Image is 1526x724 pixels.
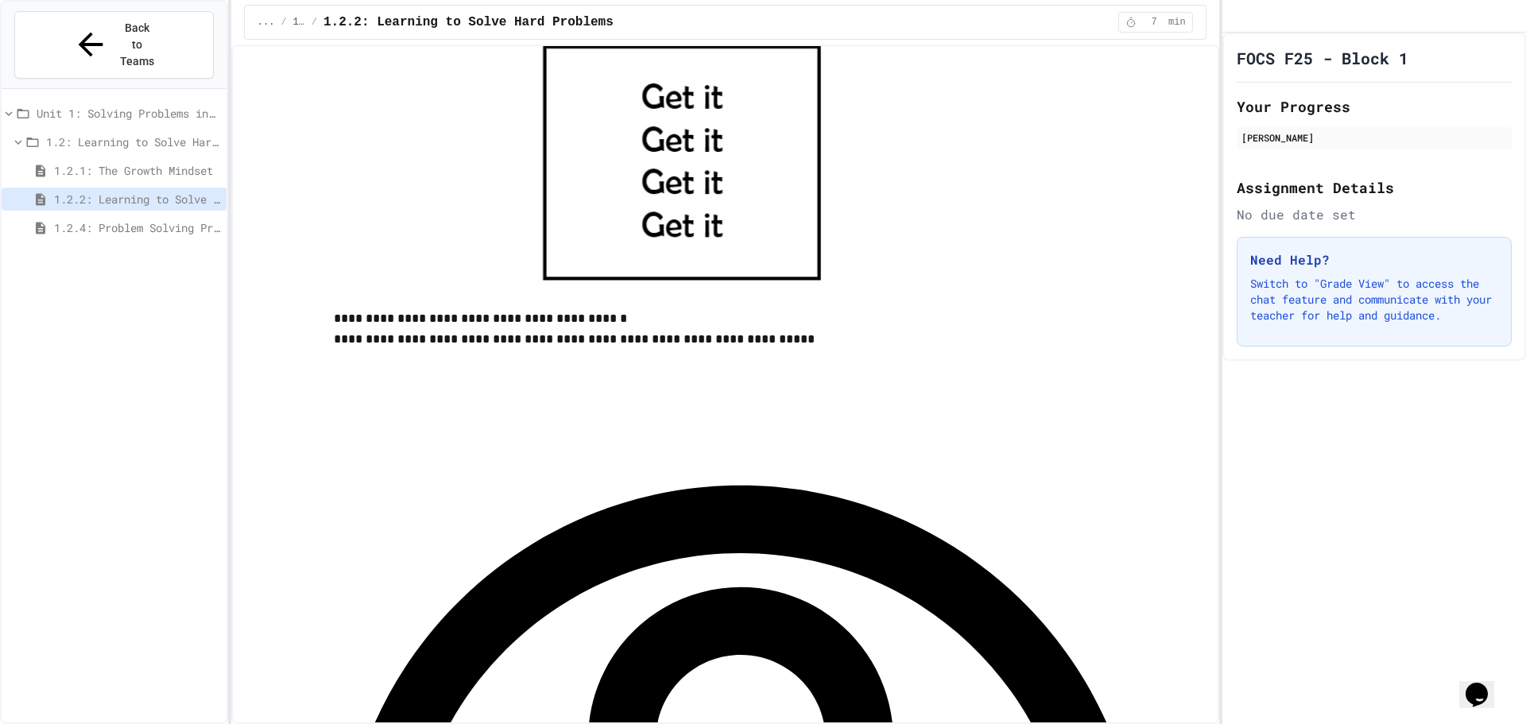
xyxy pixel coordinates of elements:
[46,134,220,150] span: 1.2: Learning to Solve Hard Problems
[281,16,286,29] span: /
[1237,176,1512,199] h2: Assignment Details
[1250,276,1498,323] p: Switch to "Grade View" to access the chat feature and communicate with your teacher for help and ...
[54,191,220,207] span: 1.2.2: Learning to Solve Hard Problems
[54,162,220,179] span: 1.2.1: The Growth Mindset
[1237,95,1512,118] h2: Your Progress
[1237,47,1408,69] h1: FOCS F25 - Block 1
[37,105,220,122] span: Unit 1: Solving Problems in Computer Science
[258,16,275,29] span: ...
[54,219,220,236] span: 1.2.4: Problem Solving Practice
[118,20,156,70] span: Back to Teams
[312,16,317,29] span: /
[1141,16,1167,29] span: 7
[1459,660,1510,708] iframe: chat widget
[1168,16,1186,29] span: min
[1241,130,1507,145] div: [PERSON_NAME]
[1237,205,1512,224] div: No due date set
[1250,250,1498,269] h3: Need Help?
[14,11,214,79] button: Back to Teams
[323,13,614,32] span: 1.2.2: Learning to Solve Hard Problems
[293,16,305,29] span: 1.2: Learning to Solve Hard Problems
